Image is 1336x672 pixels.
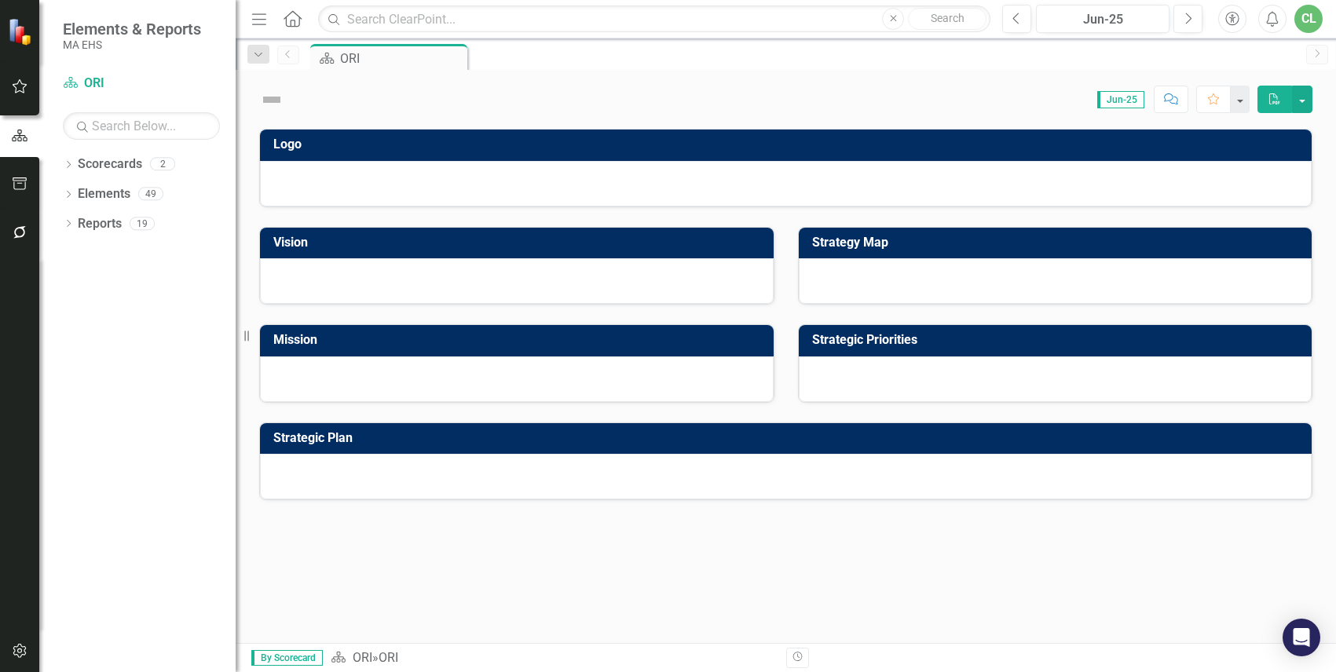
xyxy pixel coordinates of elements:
[908,8,986,30] button: Search
[63,112,220,140] input: Search Below...
[78,185,130,203] a: Elements
[63,38,201,51] small: MA EHS
[1283,619,1320,656] div: Open Intercom Messenger
[8,17,35,45] img: ClearPoint Strategy
[1036,5,1169,33] button: Jun-25
[150,158,175,171] div: 2
[1041,10,1164,29] div: Jun-25
[273,137,1304,152] h3: Logo
[273,431,1304,445] h3: Strategic Plan
[353,650,372,665] a: ORI
[331,649,774,667] div: »
[130,217,155,230] div: 19
[812,236,1305,250] h3: Strategy Map
[78,215,122,233] a: Reports
[1294,5,1323,33] button: CL
[1097,91,1144,108] span: Jun-25
[259,87,284,112] img: Not Defined
[63,75,220,93] a: ORI
[63,20,201,38] span: Elements & Reports
[812,333,1305,347] h3: Strategic Priorities
[138,188,163,201] div: 49
[931,12,964,24] span: Search
[340,49,463,68] div: ORI
[273,333,766,347] h3: Mission
[273,236,766,250] h3: Vision
[379,650,398,665] div: ORI
[78,155,142,173] a: Scorecards
[251,650,323,666] span: By Scorecard
[318,5,990,33] input: Search ClearPoint...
